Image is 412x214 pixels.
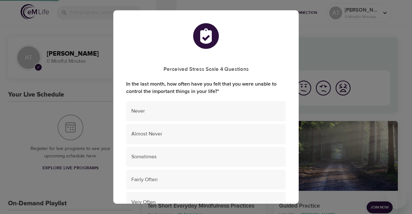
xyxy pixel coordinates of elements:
span: Sometimes [131,153,281,161]
span: Almost Never [131,130,281,138]
label: In the last month, how often have you felt that you were unable to control the important things i... [126,80,286,95]
span: Very Often [131,199,281,206]
h5: Perceived Stress Scale 4 Questions [126,66,286,73]
span: Never [131,107,281,115]
span: Fairly Often [131,176,281,183]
